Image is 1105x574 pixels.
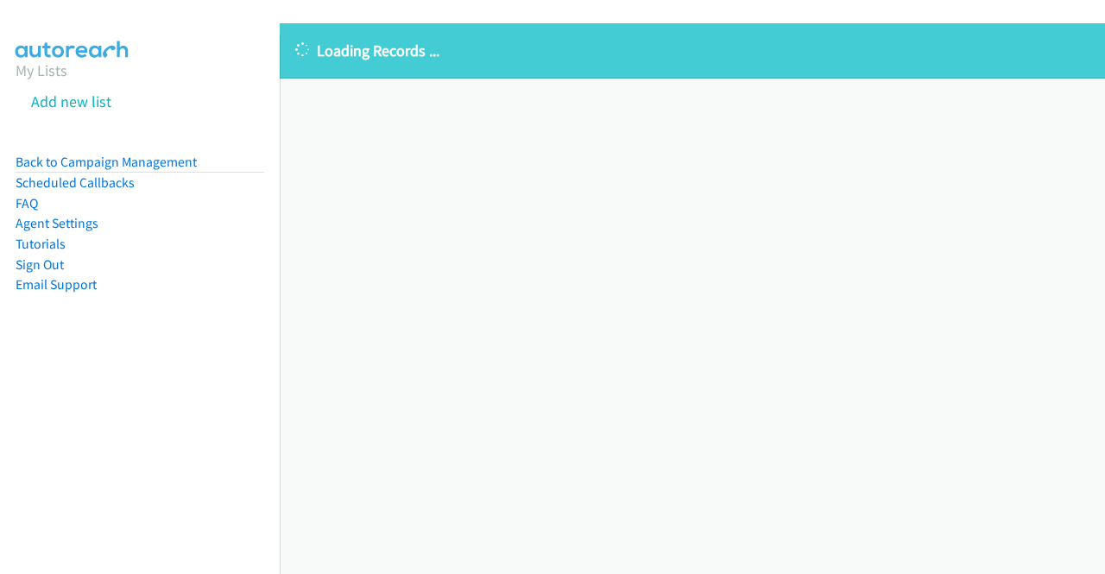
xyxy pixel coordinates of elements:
a: FAQ [16,195,38,211]
a: Tutorials [16,236,66,252]
p: Loading Records ... [295,39,1089,62]
a: Email Support [16,276,97,293]
a: My Lists [16,60,67,80]
a: Back to Campaign Management [16,154,197,170]
a: Add new list [31,91,111,111]
a: Scheduled Callbacks [16,174,135,191]
a: Sign Out [16,256,64,273]
a: Agent Settings [16,215,98,231]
